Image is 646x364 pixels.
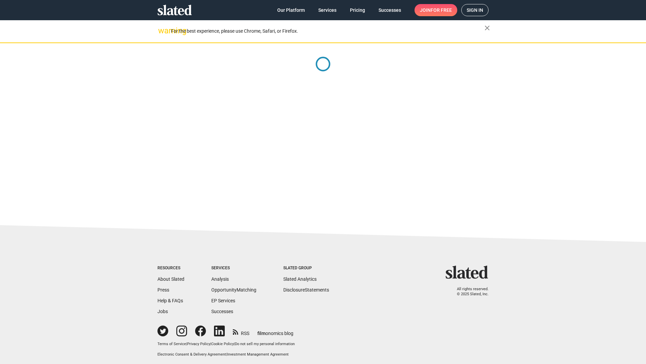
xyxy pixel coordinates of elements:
[233,326,249,337] a: RSS
[211,287,256,293] a: OpportunityMatching
[226,352,227,357] span: |
[373,4,406,16] a: Successes
[187,342,210,346] a: Privacy Policy
[461,4,489,16] a: Sign in
[210,342,211,346] span: |
[345,4,370,16] a: Pricing
[157,266,184,271] div: Resources
[211,342,234,346] a: Cookie Policy
[186,342,187,346] span: |
[257,325,293,337] a: filmonomics blog
[313,4,342,16] a: Services
[157,352,226,357] a: Electronic Consent & Delivery Agreement
[483,24,491,32] mat-icon: close
[431,4,452,16] span: for free
[415,4,457,16] a: Joinfor free
[157,342,186,346] a: Terms of Service
[450,287,489,297] p: All rights reserved. © 2025 Slated, Inc.
[420,4,452,16] span: Join
[318,4,336,16] span: Services
[467,4,483,16] span: Sign in
[171,27,485,36] div: For the best experience, please use Chrome, Safari, or Firefox.
[283,266,329,271] div: Slated Group
[283,276,317,282] a: Slated Analytics
[235,342,295,347] button: Do not sell my personal information
[157,298,183,303] a: Help & FAQs
[211,309,233,314] a: Successes
[227,352,289,357] a: Investment Management Agreement
[158,27,166,35] mat-icon: warning
[211,266,256,271] div: Services
[211,276,229,282] a: Analysis
[272,4,310,16] a: Our Platform
[211,298,235,303] a: EP Services
[277,4,305,16] span: Our Platform
[350,4,365,16] span: Pricing
[379,4,401,16] span: Successes
[157,276,184,282] a: About Slated
[234,342,235,346] span: |
[257,331,265,336] span: film
[157,309,168,314] a: Jobs
[157,287,169,293] a: Press
[283,287,329,293] a: DisclosureStatements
